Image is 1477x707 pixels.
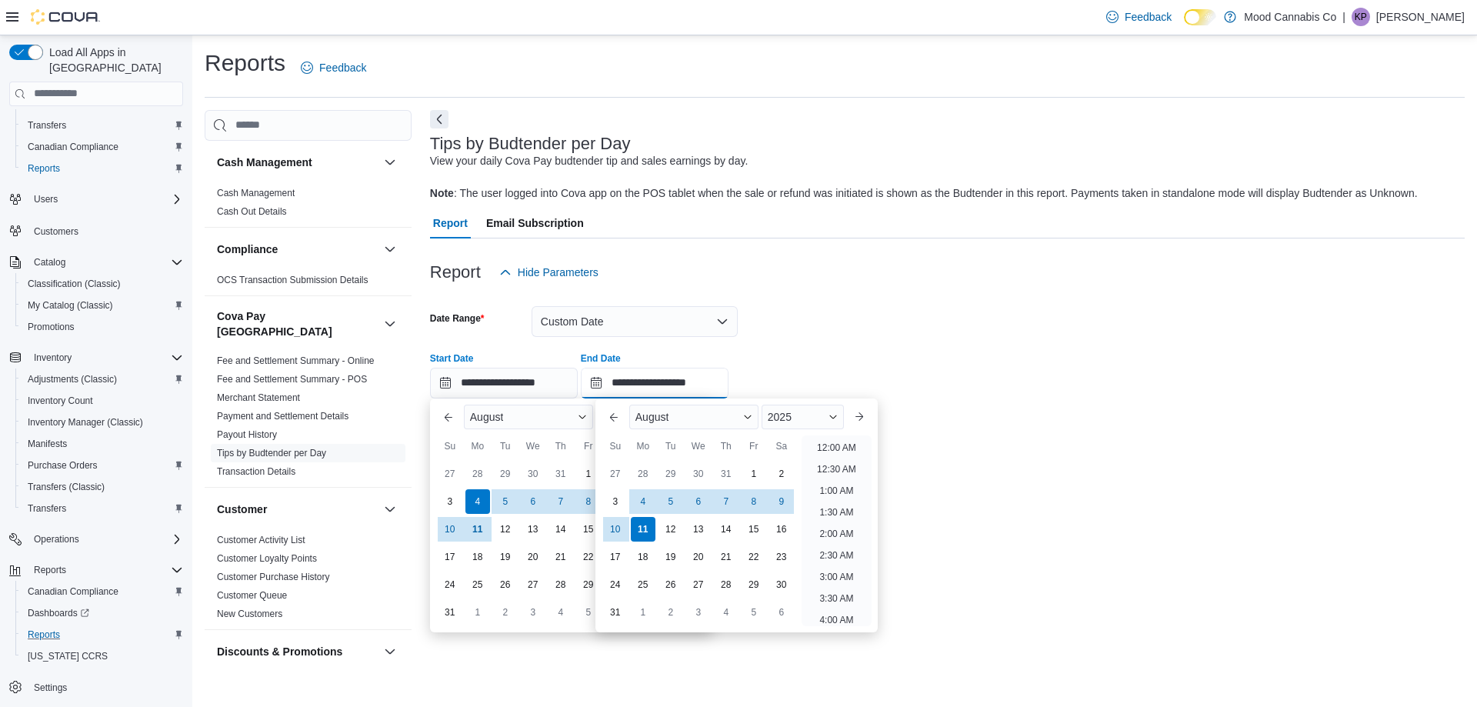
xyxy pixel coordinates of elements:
[22,647,183,665] span: Washington CCRS
[493,545,518,569] div: day-19
[217,644,342,659] h3: Discounts & Promotions
[658,434,683,459] div: Tu
[217,392,300,403] a: Merchant Statement
[576,434,601,459] div: Fr
[576,572,601,597] div: day-29
[217,411,348,422] a: Payment and Settlement Details
[811,460,862,479] li: 12:30 AM
[28,629,60,641] span: Reports
[34,682,67,694] span: Settings
[464,405,593,429] div: Button. Open the month selector. August is currently selected.
[28,607,89,619] span: Dashboards
[3,559,189,581] button: Reports
[22,456,104,475] a: Purchase Orders
[15,624,189,645] button: Reports
[15,316,189,338] button: Promotions
[15,412,189,433] button: Inventory Manager (Classic)
[430,110,448,128] button: Next
[813,503,859,522] li: 1:30 AM
[714,600,738,625] div: day-4
[430,263,481,282] h3: Report
[430,352,474,365] label: Start Date
[217,535,305,545] a: Customer Activity List
[742,517,766,542] div: day-15
[28,459,98,472] span: Purchase Orders
[217,308,378,339] button: Cova Pay [GEOGRAPHIC_DATA]
[15,433,189,455] button: Manifests
[381,153,399,172] button: Cash Management
[22,370,183,389] span: Adjustments (Classic)
[493,600,518,625] div: day-2
[430,368,578,399] input: Press the down key to enter a popover containing a calendar. Press the escape key to close the po...
[15,476,189,498] button: Transfers (Classic)
[217,552,317,565] span: Customer Loyalty Points
[34,225,78,238] span: Customers
[217,502,378,517] button: Customer
[15,602,189,624] a: Dashboards
[430,187,454,199] b: Note
[742,600,766,625] div: day-5
[3,529,189,550] button: Operations
[430,135,631,153] h3: Tips by Budtender per Day
[438,572,462,597] div: day-24
[22,413,183,432] span: Inventory Manager (Classic)
[295,52,372,83] a: Feedback
[438,600,462,625] div: day-31
[28,561,72,579] button: Reports
[548,517,573,542] div: day-14
[686,489,711,514] div: day-6
[217,448,326,459] a: Tips by Budtender per Day
[465,545,490,569] div: day-18
[433,208,468,238] span: Report
[22,582,125,601] a: Canadian Compliance
[576,600,601,625] div: day-5
[465,517,490,542] div: day-11
[15,158,189,179] button: Reports
[521,434,545,459] div: We
[603,489,628,514] div: day-3
[22,392,99,410] a: Inventory Count
[486,208,584,238] span: Email Subscription
[603,517,628,542] div: day-10
[217,429,277,440] a: Payout History
[28,416,143,429] span: Inventory Manager (Classic)
[769,545,794,569] div: day-23
[34,564,66,576] span: Reports
[28,502,66,515] span: Transfers
[813,611,859,629] li: 4:00 AM
[438,545,462,569] div: day-17
[28,278,121,290] span: Classification (Classic)
[381,240,399,258] button: Compliance
[22,116,183,135] span: Transfers
[22,370,123,389] a: Adjustments (Classic)
[15,136,189,158] button: Canadian Compliance
[217,410,348,422] span: Payment and Settlement Details
[28,321,75,333] span: Promotions
[22,604,183,622] span: Dashboards
[22,625,183,644] span: Reports
[521,545,545,569] div: day-20
[217,608,282,620] span: New Customers
[28,222,85,241] a: Customers
[438,434,462,459] div: Su
[205,48,285,78] h1: Reports
[430,153,1418,202] div: View your daily Cova Pay budtender tip and sales earnings by day. : The user logged into Cova app...
[602,405,626,429] button: Previous Month
[319,60,366,75] span: Feedback
[603,600,628,625] div: day-31
[22,604,95,622] a: Dashboards
[631,434,655,459] div: Mo
[686,600,711,625] div: day-3
[28,530,183,549] span: Operations
[548,489,573,514] div: day-7
[686,434,711,459] div: We
[22,478,111,496] a: Transfers (Classic)
[742,545,766,569] div: day-22
[15,369,189,390] button: Adjustments (Classic)
[217,205,287,218] span: Cash Out Details
[22,318,183,336] span: Promotions
[28,141,118,153] span: Canadian Compliance
[465,434,490,459] div: Mo
[3,676,189,699] button: Settings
